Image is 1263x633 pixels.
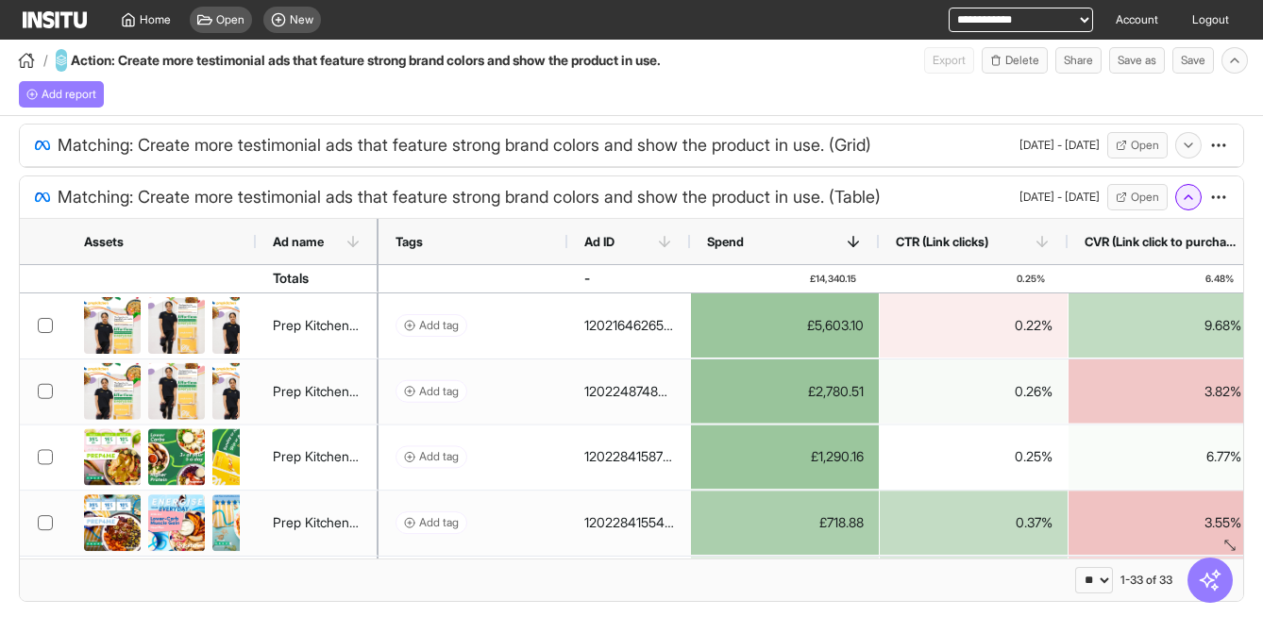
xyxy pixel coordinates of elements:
span: Matching: Create more testimonial ads that feature strong brand colors and show the product in us... [58,184,881,210]
button: Add tag [396,511,467,534]
div: [DATE] - [DATE] [1019,138,1100,153]
span: Add report [42,87,96,102]
div: 4.57% [1069,557,1256,621]
div: 120224874829330667 [584,373,674,410]
span: Add tag [419,318,459,333]
div: 9.68% [1069,293,1256,358]
button: Open [1107,184,1168,210]
div: £2,780.51 [691,359,879,424]
div: £1,290.16 [691,425,879,489]
div: Prep Kitchen_Conversions_AdvantageShopping_KJT Effortless 1_Brand Copy_Welcome Offer Code 35% [273,373,361,410]
span: / [43,51,48,70]
span: Add tag [419,449,459,464]
button: Delete [982,47,1048,74]
button: Save as [1109,47,1165,74]
button: Share [1055,47,1102,74]
div: Ad ID [567,219,690,264]
span: New [290,12,313,27]
div: CVR (Link click to purchase) [1068,219,1256,264]
span: Spend [707,234,744,249]
span: 0.25% [1017,265,1045,292]
div: 0.26% [880,359,1068,424]
button: Save [1172,47,1214,74]
button: Add tag [396,314,467,337]
div: 0.25% [880,425,1068,489]
div: Ad name [256,219,379,264]
div: - [584,265,590,292]
button: / [15,49,48,72]
span: Can currently only export from Insights reports. [924,47,974,74]
div: £5,603.10 [691,293,879,358]
div: 0.37% [880,491,1068,555]
div: [DATE] - [DATE] [1019,190,1100,205]
span: Ad name [273,234,324,249]
span: Add tag [419,384,459,399]
div: Prep Kitchen_Conversions_Advantage Shopping_Energise LCMG Carousel _Brand Copy_Welcome Offer Code... [273,504,361,541]
div: 120228415872870667 [584,438,674,475]
span: £14,340.15 [810,265,856,292]
button: Export [924,47,974,74]
div: £532.10 [691,557,879,621]
span: Ad ID [584,234,615,249]
div: 3.82% [1069,359,1256,424]
span: Open [216,12,244,27]
div: 120216462655990667 [584,307,674,344]
div: Totals [273,265,309,292]
div: Spend [690,219,879,264]
span: 6.48% [1205,265,1234,292]
span: CVR (Link click to purchase) [1085,234,1239,249]
div: Action: Create more testimonial ads that feature strong brand colors and show the product in use. [56,49,687,72]
h4: Action: Create more testimonial ads that feature strong brand colors and show the product in use. [71,51,712,70]
div: £718.88 [691,491,879,555]
div: 3.55% [1069,491,1256,555]
span: Assets [84,234,124,249]
span: CTR (Link clicks) [896,234,988,249]
div: 1-33 of 33 [1120,573,1172,588]
span: Matching: Create more testimonial ads that feature strong brand colors and show the product in us... [58,132,871,158]
div: 6.77% [1069,425,1256,489]
div: Prep Kitchen_Conversions_Web Visitor Retargeting_Energise LCFL Carousel _Brand Copy_Welcome Offer... [273,438,361,475]
div: 120228415546640667 [584,504,674,541]
button: Add tag [396,380,467,403]
span: Home [140,12,171,27]
div: CTR (Link clicks) [879,219,1068,264]
button: Open [1107,132,1168,158]
div: 0.22% [880,293,1068,358]
div: Prep Kitchen_Conversions_AdvantageShopping_KJT Effortless 1_Brand Copy_Welcome Offer Code 35% [273,307,361,344]
div: Add a report to get started [19,81,104,108]
button: Add report [19,81,104,108]
img: Logo [23,11,87,28]
span: Tags [396,234,423,249]
button: Add tag [396,445,467,468]
span: Add tag [419,515,459,530]
div: 0.33% [880,557,1068,621]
